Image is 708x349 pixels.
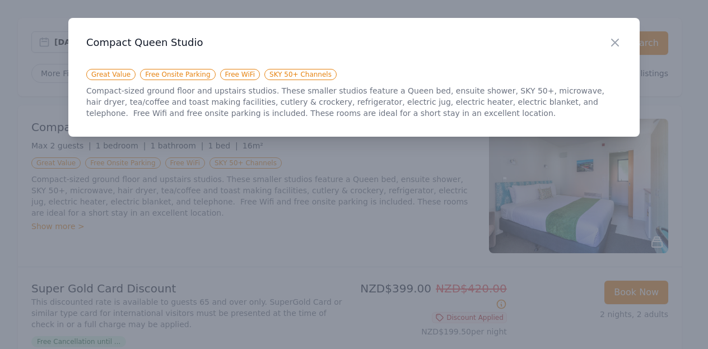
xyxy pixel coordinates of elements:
p: Compact-sized ground floor and upstairs studios. These smaller studios feature a Queen bed, ensui... [86,85,622,119]
span: Free Onsite Parking [140,69,215,80]
h3: Compact Queen Studio [86,36,622,49]
span: Free WiFi [220,69,260,80]
span: Great Value [86,69,136,80]
span: SKY 50+ Channels [264,69,337,80]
